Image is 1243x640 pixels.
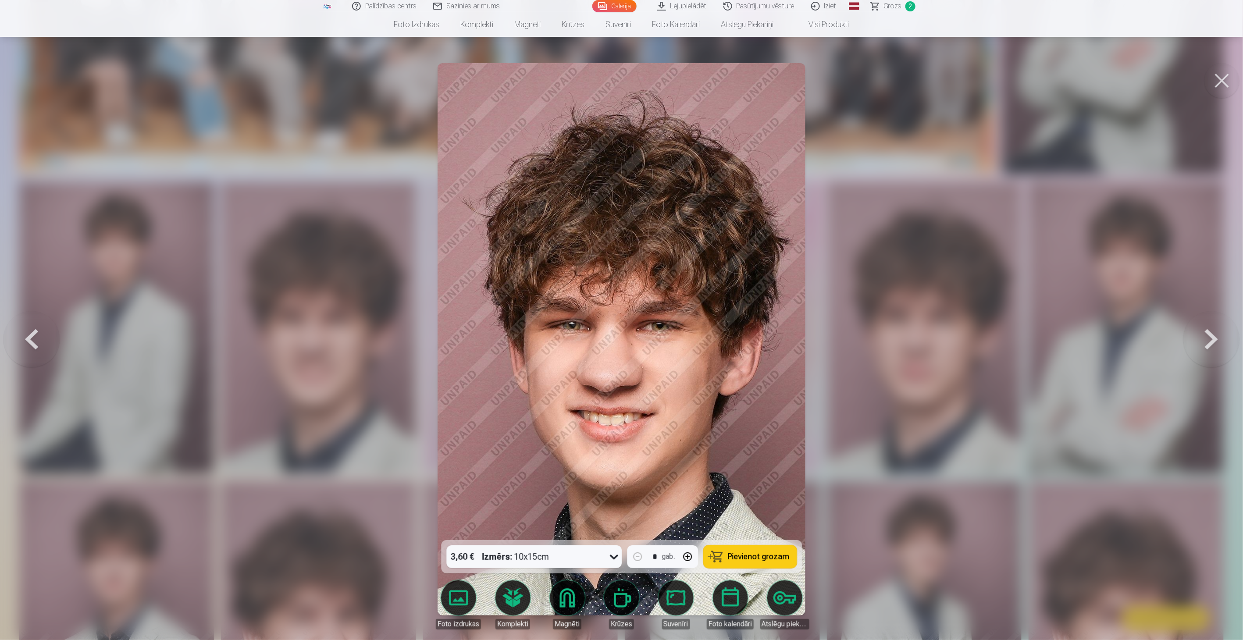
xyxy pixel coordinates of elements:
div: Krūzes [609,619,634,629]
a: Magnēti [543,580,592,629]
a: Komplekti [488,580,538,629]
div: 10x15cm [482,545,549,568]
div: Magnēti [553,619,581,629]
span: Pievienot grozam [728,553,790,561]
button: Pievienot grozam [703,545,797,568]
a: Visi produkti [784,12,860,37]
a: Atslēgu piekariņi [760,580,809,629]
span: Grozs [884,1,902,11]
img: /fa1 [323,4,332,9]
a: Foto izdrukas [384,12,450,37]
a: Krūzes [597,580,646,629]
span: 2 [905,1,915,11]
a: Komplekti [450,12,504,37]
div: 3,60 € [446,545,479,568]
a: Krūzes [552,12,595,37]
a: Atslēgu piekariņi [711,12,784,37]
a: Foto kalendāri [642,12,711,37]
div: Foto kalendāri [707,619,754,629]
div: Komplekti [495,619,530,629]
strong: Izmērs : [482,551,513,563]
div: Suvenīri [662,619,690,629]
a: Suvenīri [652,580,701,629]
div: Atslēgu piekariņi [760,619,809,629]
a: Foto kalendāri [706,580,755,629]
a: Foto izdrukas [434,580,483,629]
div: gab. [662,551,675,562]
div: Foto izdrukas [436,619,481,629]
a: Suvenīri [595,12,642,37]
a: Magnēti [504,12,552,37]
